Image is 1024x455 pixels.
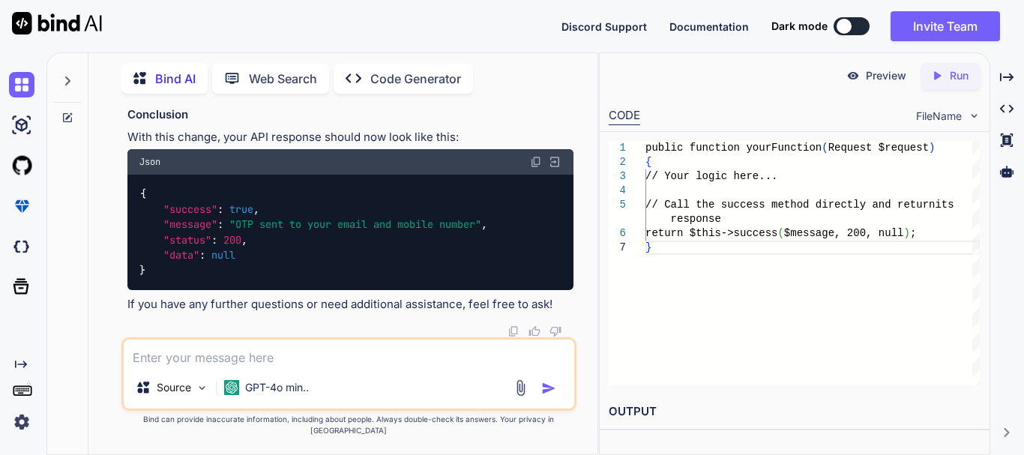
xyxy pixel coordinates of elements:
[561,20,647,33] span: Discord Support
[528,325,540,337] img: like
[609,184,626,198] div: 4
[784,227,904,239] span: $message, 200, null
[891,11,1000,41] button: Invite Team
[229,202,253,216] span: true
[163,218,217,232] span: "message"
[245,380,309,395] p: GPT-4o min..
[771,19,828,34] span: Dark mode
[929,142,935,154] span: )
[211,248,235,262] span: null
[370,70,461,88] p: Code Generator
[609,155,626,169] div: 2
[609,241,626,255] div: 7
[904,227,910,239] span: )
[9,153,34,178] img: githubLight
[139,156,160,168] span: Json
[508,325,519,337] img: copy
[223,233,241,247] span: 200
[512,379,529,397] img: attachment
[561,19,647,34] button: Discord Support
[224,380,239,395] img: GPT-4o mini
[916,109,962,124] span: FileName
[157,380,191,395] p: Source
[249,70,317,88] p: Web Search
[155,70,196,88] p: Bind AI
[866,68,906,83] p: Preview
[609,141,626,155] div: 1
[935,199,954,211] span: its
[609,107,640,125] div: CODE
[910,227,916,239] span: ;
[199,248,205,262] span: :
[609,198,626,212] div: 5
[163,248,199,262] span: "data"
[609,169,626,184] div: 3
[645,142,822,154] span: public function yourFunction
[968,109,981,122] img: chevron down
[163,202,217,216] span: "success"
[950,68,969,83] p: Run
[217,202,223,216] span: :
[822,142,828,154] span: (
[127,129,573,146] p: With this change, your API response should now look like this:
[481,218,487,232] span: ,
[139,264,145,277] span: }
[217,218,223,232] span: :
[671,213,721,225] span: response
[12,12,102,34] img: Bind AI
[9,193,34,219] img: premium
[9,234,34,259] img: darkCloudIdeIcon
[9,409,34,435] img: settings
[9,72,34,97] img: chat
[241,233,247,247] span: ,
[549,325,561,337] img: dislike
[196,382,208,394] img: Pick Models
[530,156,542,168] img: copy
[669,19,749,34] button: Documentation
[229,218,481,232] span: "OTP sent to your email and mobile number"
[548,155,561,169] img: Open in Browser
[645,156,651,168] span: {
[645,199,935,211] span: // Call the success method directly and return
[163,233,211,247] span: "status"
[253,202,259,216] span: ,
[140,187,146,201] span: {
[777,227,783,239] span: (
[127,106,573,124] h3: Conclusion
[211,233,217,247] span: :
[600,394,990,430] h2: OUTPUT
[846,69,860,82] img: preview
[9,112,34,138] img: ai-studio
[127,296,573,313] p: If you have any further questions or need additional assistance, feel free to ask!
[121,414,576,436] p: Bind can provide inaccurate information, including about people. Always double-check its answers....
[541,381,556,396] img: icon
[609,226,626,241] div: 6
[669,20,749,33] span: Documentation
[645,227,777,239] span: return $this->success
[645,170,777,182] span: // Your logic here...
[828,142,929,154] span: Request $request
[645,241,651,253] span: }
